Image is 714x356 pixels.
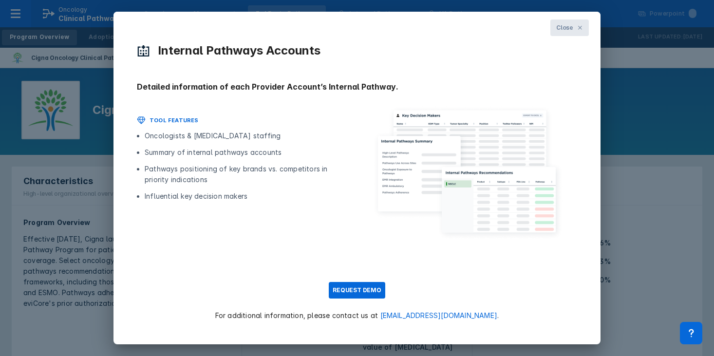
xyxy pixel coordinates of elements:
[329,282,385,299] button: REQUEST DEMO
[145,147,345,158] li: Summary of internal pathways accounts
[680,322,702,344] div: Contact Support
[150,116,199,125] h2: TOOL FEATURES
[380,311,498,319] a: [EMAIL_ADDRESS][DOMAIN_NAME]
[556,23,573,32] span: Close
[145,191,345,202] li: Influential key decision makers
[145,131,345,141] li: Oncologists & [MEDICAL_DATA] staffing
[550,19,589,36] button: Close
[145,164,345,185] li: Pathways positioning of key brands vs. competitors in priority indications
[357,104,577,241] img: image_internal_pathways_2x.png
[158,44,320,57] h2: Internal Pathways Accounts
[137,81,577,93] h2: Detailed information of each Provider Account’s Internal Pathway.
[317,270,397,310] a: REQUEST DEMO
[215,310,499,321] p: For additional information, please contact us at .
